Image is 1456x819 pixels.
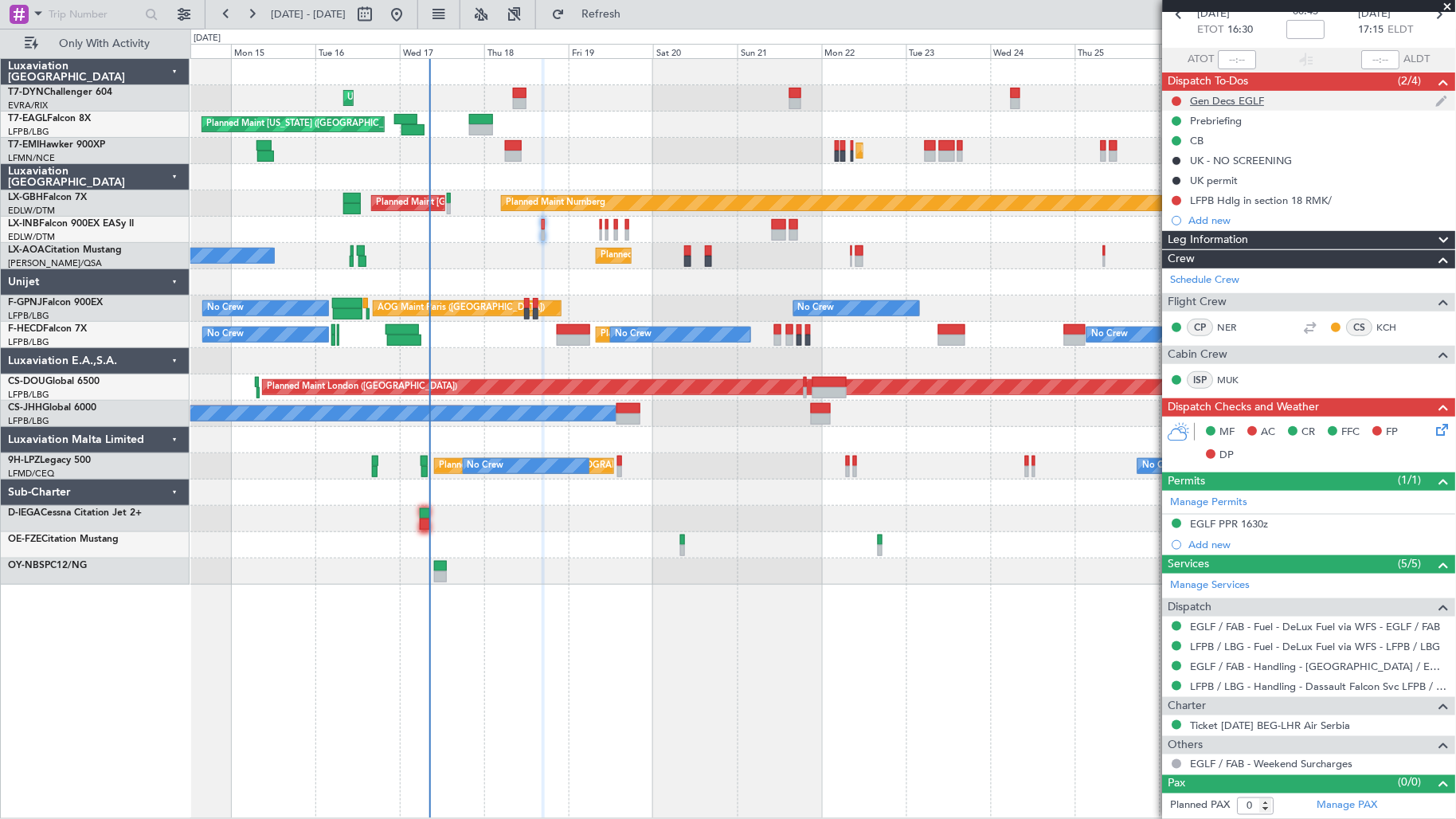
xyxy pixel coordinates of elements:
span: AC [1262,425,1276,441]
a: MUK [1218,373,1254,387]
div: UK permit [1191,174,1239,187]
a: D-IEGACessna Citation Jet 2+ [8,508,142,518]
a: LX-GBHFalcon 7X [8,193,87,202]
span: Cabin Crew [1168,346,1228,364]
a: LFPB/LBG [8,310,49,322]
div: Fri 26 [1160,44,1244,58]
a: Ticket [DATE] BEG-LHR Air Serbia [1191,719,1351,732]
span: Pax [1168,775,1186,794]
span: Dispatch [1168,598,1212,617]
div: UK - NO SCREENING [1191,154,1293,167]
div: Thu 25 [1075,44,1160,58]
span: ETOT [1198,22,1224,38]
span: Dispatch Checks and Weather [1168,398,1320,417]
a: F-HECDFalcon 7X [8,324,87,334]
div: Tue 16 [315,44,400,58]
a: EGLF / FAB - Fuel - DeLux Fuel via WFS - EGLF / FAB [1191,620,1441,633]
span: FP [1387,425,1399,441]
span: 17:15 [1359,22,1384,38]
div: [DATE] [194,32,221,45]
span: ELDT [1388,22,1414,38]
div: Tue 23 [906,44,991,58]
div: CB [1191,134,1204,147]
div: Planned Maint [US_STATE] ([GEOGRAPHIC_DATA]) [206,112,411,136]
span: [DATE] - [DATE] [271,7,346,22]
a: EGLF / FAB - Weekend Surcharges [1191,758,1353,771]
input: --:-- [1219,50,1257,69]
a: LFPB / LBG - Fuel - DeLux Fuel via WFS - LFPB / LBG [1191,640,1441,653]
a: CS-DOUGlobal 6500 [8,377,100,386]
img: edit [1436,94,1448,108]
a: Manage Services [1171,578,1251,594]
span: FFC [1342,425,1360,441]
span: ALDT [1404,52,1431,68]
div: Thu 18 [484,44,569,58]
span: [DATE] [1359,6,1391,22]
span: F-GPNJ [8,298,42,308]
a: EDLW/DTM [8,231,55,243]
div: Prebriefing [1191,114,1243,127]
span: OE-FZE [8,535,41,544]
span: F-HECD [8,324,43,334]
div: No Crew [798,296,835,320]
div: No Crew [468,454,504,478]
div: Planned Maint [GEOGRAPHIC_DATA] ([GEOGRAPHIC_DATA]) [376,191,627,215]
span: DP [1220,448,1235,464]
div: Sat 20 [653,44,738,58]
span: (1/1) [1399,472,1422,488]
span: 16:30 [1228,22,1254,38]
span: T7-DYN [8,88,44,97]
div: Wed 24 [991,44,1075,58]
input: Trip Number [49,2,140,26]
a: LFPB/LBG [8,336,49,348]
a: LFMN/NCE [8,152,55,164]
div: Mon 22 [822,44,906,58]
label: Planned PAX [1171,798,1231,814]
div: No Crew [1142,454,1179,478]
div: No Crew [615,323,652,347]
span: Dispatch To-Dos [1168,72,1249,91]
div: No Crew [1091,323,1128,347]
a: 9H-LPZLegacy 500 [8,456,91,465]
span: CS-DOU [8,377,45,386]
span: (2/4) [1399,72,1422,89]
span: Charter [1168,697,1207,715]
a: EDLW/DTM [8,205,55,217]
a: T7-EMIHawker 900XP [8,140,105,150]
div: Unplanned Maint [GEOGRAPHIC_DATA] (Riga Intl) [348,86,552,110]
div: LFPB Hdlg in section 18 RMK/ [1191,194,1333,207]
a: CS-JHHGlobal 6000 [8,403,96,413]
span: Leg Information [1168,231,1249,249]
div: AOG Maint Paris ([GEOGRAPHIC_DATA]) [378,296,545,320]
a: Manage Permits [1171,495,1248,511]
a: F-GPNJFalcon 900EX [8,298,103,308]
span: Crew [1168,250,1196,268]
a: LFPB / LBG - Handling - Dassault Falcon Svc LFPB / LBG [1191,680,1448,693]
a: OE-FZECitation Mustang [8,535,119,544]
div: Planned Maint Nice ([GEOGRAPHIC_DATA]) [601,244,778,268]
span: D-IEGA [8,508,41,518]
button: Refresh [544,2,640,27]
div: Fri 19 [569,44,653,58]
span: CR [1302,425,1316,441]
a: Schedule Crew [1171,272,1240,288]
a: LFPB/LBG [8,126,49,138]
span: CS-JHH [8,403,42,413]
span: Flight Crew [1168,293,1227,312]
span: T7-EMI [8,140,39,150]
div: Planned Maint [GEOGRAPHIC_DATA] [861,139,1013,163]
a: T7-DYNChallenger 604 [8,88,112,97]
div: ISP [1188,371,1214,389]
a: LFMD/CEQ [8,468,54,480]
div: No Crew [207,296,244,320]
div: Sun 21 [738,44,822,58]
span: Only With Activity [41,38,168,49]
span: LX-INB [8,219,39,229]
div: Planned [GEOGRAPHIC_DATA] ([GEOGRAPHIC_DATA]) [439,454,664,478]
div: Wed 17 [400,44,484,58]
span: T7-EAGL [8,114,47,123]
div: Gen Decs EGLF [1191,94,1265,108]
div: Planned Maint London ([GEOGRAPHIC_DATA]) [267,375,457,399]
span: (0/0) [1399,774,1422,791]
span: 9H-LPZ [8,456,40,465]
